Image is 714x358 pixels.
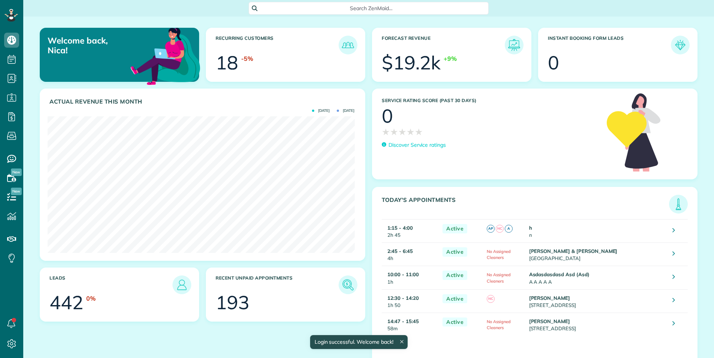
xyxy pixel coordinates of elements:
[548,36,671,54] h3: Instant Booking Form Leads
[48,36,148,56] p: Welcome back, Nica!
[527,313,667,336] td: [STREET_ADDRESS]
[387,295,419,301] strong: 12:30 - 14:20
[527,289,667,313] td: [STREET_ADDRESS]
[442,224,467,233] span: Active
[310,335,407,349] div: Login successful. Welcome back!
[382,289,439,313] td: 1h 50
[86,294,96,303] div: 0%
[527,220,667,243] td: n
[529,318,570,324] strong: [PERSON_NAME]
[216,293,249,312] div: 193
[442,247,467,257] span: Active
[174,277,189,292] img: icon_leads-1bed01f49abd5b7fead27621c3d59655bb73ed531f8eeb49469d10e621d6b896.png
[382,141,446,149] a: Discover Service ratings
[216,275,339,294] h3: Recent unpaid appointments
[11,188,22,195] span: New
[382,243,439,266] td: 4h
[387,271,419,277] strong: 10:00 - 11:00
[388,141,446,149] p: Discover Service ratings
[49,275,172,294] h3: Leads
[387,248,413,254] strong: 2:45 - 6:45
[505,225,513,233] span: A
[529,248,618,254] strong: [PERSON_NAME] & [PERSON_NAME]
[671,197,686,212] img: icon_todays_appointments-901f7ab196bb0bea1936b74009e4eb5ffbc2d2711fa7634e0d609ed5ef32b18b.png
[382,107,393,125] div: 0
[382,313,439,336] td: 58m
[337,109,354,113] span: [DATE]
[382,98,599,103] h3: Service Rating score (past 30 days)
[382,197,669,214] h3: Today's Appointments
[312,109,330,113] span: [DATE]
[442,294,467,304] span: Active
[340,277,355,292] img: icon_unpaid_appointments-47b8ce3997adf2238b356f14209ab4cced10bd1f174958f3ca8f1d0dd7fffeee.png
[382,220,439,243] td: 2h 45
[216,36,339,54] h3: Recurring Customers
[507,38,522,53] img: icon_forecast_revenue-8c13a41c7ed35a8dcfafea3cbb826a0462acb37728057bba2d056411b612bbbe.png
[49,293,83,312] div: 442
[398,125,406,138] span: ★
[340,38,355,53] img: icon_recurring_customers-cf858462ba22bcd05b5a5880d41d6543d210077de5bb9ebc9590e49fd87d84ed.png
[390,125,398,138] span: ★
[487,225,495,233] span: AP
[442,317,467,327] span: Active
[49,98,357,105] h3: Actual Revenue this month
[241,54,253,63] div: -5%
[129,19,202,92] img: dashboard_welcome-42a62b7d889689a78055ac9021e634bf52bae3f8056760290aed330b23ab8690.png
[527,266,667,289] td: A A A A A
[382,36,505,54] h3: Forecast Revenue
[487,272,511,283] span: No Assigned Cleaners
[529,225,532,231] strong: h
[529,295,570,301] strong: [PERSON_NAME]
[442,271,467,280] span: Active
[406,125,415,138] span: ★
[382,266,439,289] td: 1h
[496,225,504,233] span: NC
[529,271,589,277] strong: Asdasdasdasd Asd (Asd)
[487,249,511,260] span: No Assigned Cleaners
[487,295,495,303] span: NC
[216,53,238,72] div: 18
[387,225,413,231] strong: 1:15 - 4:00
[487,319,511,330] span: No Assigned Cleaners
[387,318,419,324] strong: 14:47 - 15:45
[382,125,390,138] span: ★
[527,243,667,266] td: [GEOGRAPHIC_DATA]
[382,53,441,72] div: $19.2k
[11,168,22,176] span: New
[444,54,457,63] div: +9%
[548,53,559,72] div: 0
[673,38,688,53] img: icon_form_leads-04211a6a04a5b2264e4ee56bc0799ec3eb69b7e499cbb523a139df1d13a81ae0.png
[415,125,423,138] span: ★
